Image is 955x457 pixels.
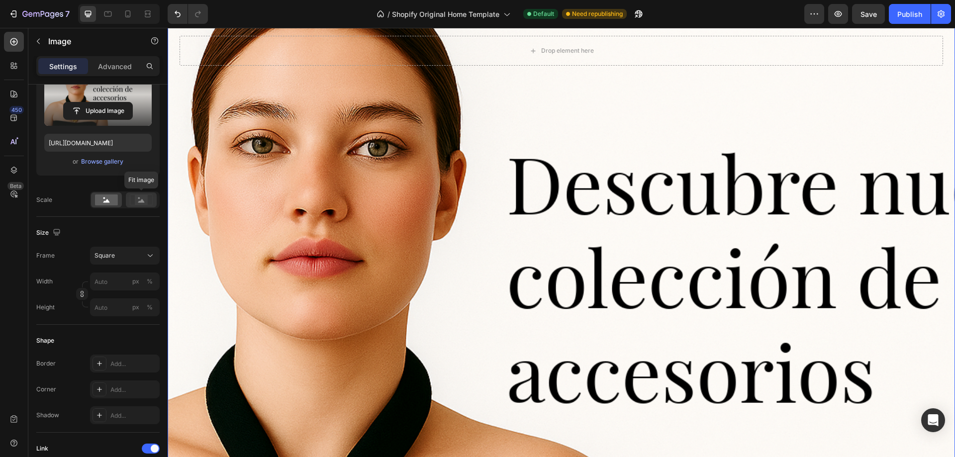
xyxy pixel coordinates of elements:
button: Browse gallery [81,157,124,167]
div: 450 [9,106,24,114]
div: % [147,303,153,312]
div: Add... [110,360,157,368]
span: or [73,156,79,168]
label: Frame [36,251,55,260]
span: Square [95,251,115,260]
p: Image [48,35,133,47]
button: 7 [4,4,74,24]
button: px [144,275,156,287]
button: px [144,301,156,313]
div: Undo/Redo [168,4,208,24]
div: Link [36,444,48,453]
input: px% [90,298,160,316]
div: % [147,277,153,286]
iframe: Design area [168,28,955,457]
div: Corner [36,385,56,394]
button: % [130,275,142,287]
div: Publish [897,9,922,19]
div: Border [36,359,56,368]
span: / [387,9,390,19]
div: Shape [36,336,54,345]
label: Width [36,277,53,286]
div: Shadow [36,411,59,420]
p: 7 [65,8,70,20]
span: Shopify Original Home Template [392,9,499,19]
p: Advanced [98,61,132,72]
div: px [132,303,139,312]
p: Settings [49,61,77,72]
span: Save [860,10,877,18]
div: Browse gallery [81,157,123,166]
div: Add... [110,411,157,420]
input: px% [90,273,160,290]
div: Size [36,226,63,240]
div: px [132,277,139,286]
div: Open Intercom Messenger [921,408,945,432]
button: Publish [889,4,931,24]
div: Scale [36,195,52,204]
span: Need republishing [572,9,623,18]
button: Upload Image [63,102,133,120]
input: https://example.com/image.jpg [44,134,152,152]
button: % [130,301,142,313]
button: Save [852,4,885,24]
button: Square [90,247,160,265]
div: Beta [7,182,24,190]
div: Add... [110,385,157,394]
span: Default [533,9,554,18]
label: Height [36,303,55,312]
